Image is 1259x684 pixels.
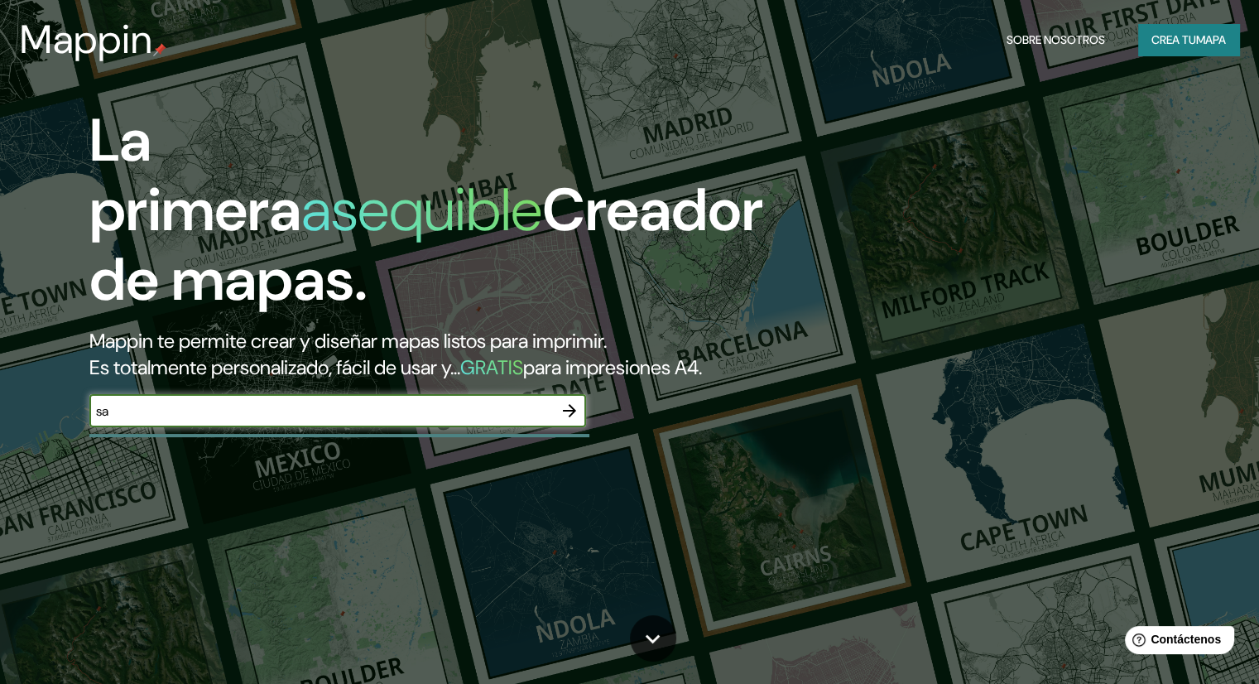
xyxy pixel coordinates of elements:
[89,102,301,248] font: La primera
[1007,32,1105,47] font: Sobre nosotros
[89,328,607,354] font: Mappin te permite crear y diseñar mapas listos para imprimir.
[1151,32,1196,47] font: Crea tu
[89,402,553,421] input: Elige tu lugar favorito
[89,171,763,318] font: Creador de mapas.
[301,171,542,248] font: asequible
[460,354,523,380] font: GRATIS
[1196,32,1226,47] font: mapa
[153,43,166,56] img: pin de mapeo
[523,354,702,380] font: para impresiones A4.
[20,13,153,65] font: Mappin
[89,354,460,380] font: Es totalmente personalizado, fácil de usar y...
[1138,24,1239,55] button: Crea tumapa
[1000,24,1112,55] button: Sobre nosotros
[1112,619,1241,666] iframe: Lanzador de widgets de ayuda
